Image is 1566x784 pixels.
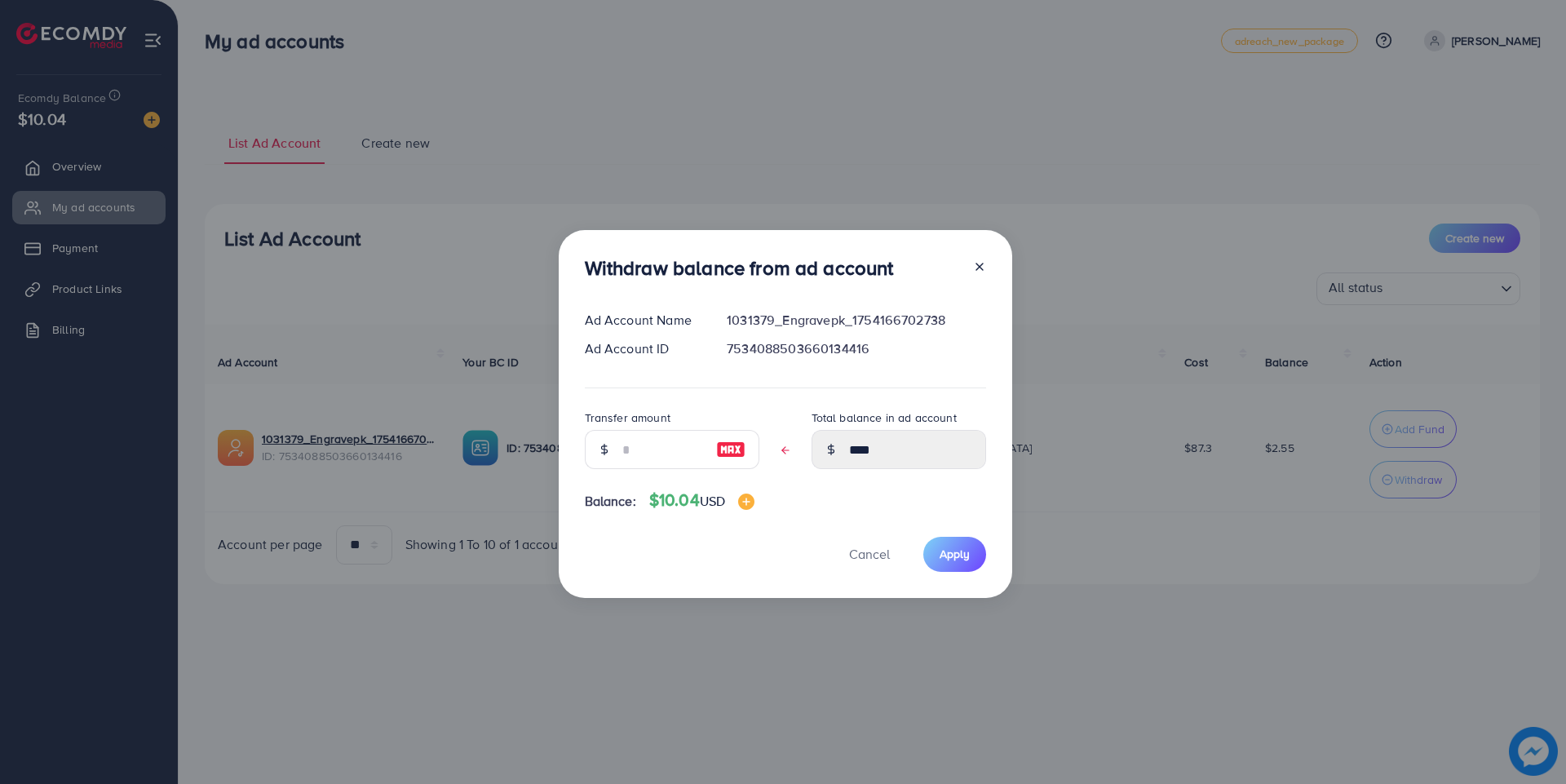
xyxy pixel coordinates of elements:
span: Balance: [585,492,636,511]
div: 1031379_Engravepk_1754166702738 [714,311,998,330]
label: Transfer amount [585,410,670,426]
h3: Withdraw balance from ad account [585,256,894,280]
label: Total balance in ad account [812,410,957,426]
img: image [738,494,754,510]
div: Ad Account ID [572,339,714,358]
div: 7534088503660134416 [714,339,998,358]
span: USD [700,492,725,510]
span: Cancel [849,545,890,563]
h4: $10.04 [649,490,754,511]
div: Ad Account Name [572,311,714,330]
img: image [716,440,745,459]
button: Apply [923,537,986,572]
span: Apply [940,546,970,562]
button: Cancel [829,537,910,572]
